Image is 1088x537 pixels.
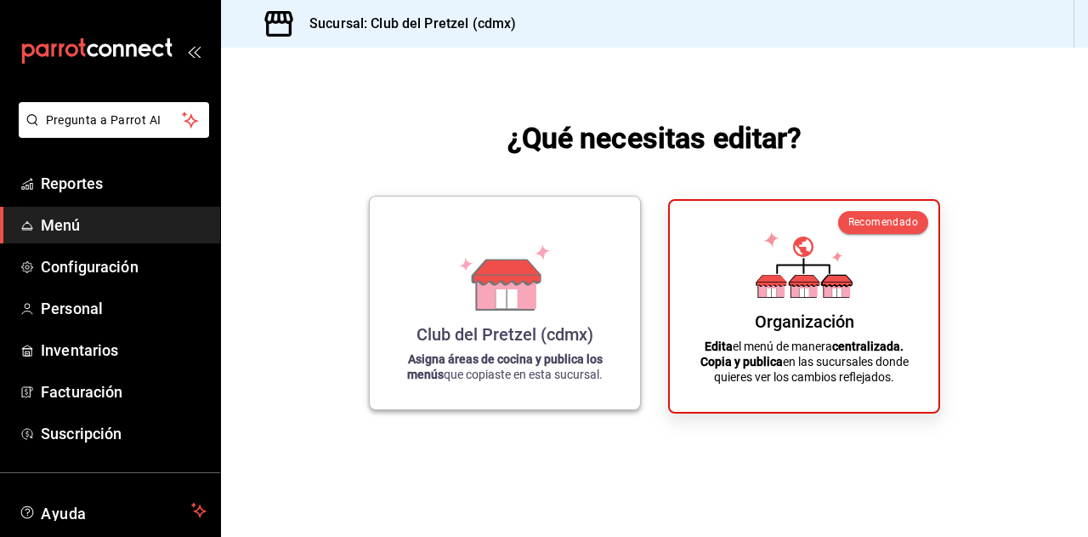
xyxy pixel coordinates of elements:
[848,216,918,228] span: Recomendado
[41,255,207,278] span: Configuración
[41,214,207,237] span: Menú
[41,297,207,320] span: Personal
[19,102,209,138] button: Pregunta a Parrot AI
[41,380,207,403] span: Facturación
[46,111,183,129] span: Pregunta a Parrot AI
[407,352,603,381] strong: Asigna áreas de cocina y publica los menús
[12,123,209,141] a: Pregunta a Parrot AI
[187,44,201,58] button: open_drawer_menu
[41,422,207,445] span: Suscripción
[507,117,802,158] h1: ¿Qué necesitas editar?
[41,500,184,521] span: Ayuda
[41,172,207,195] span: Reportes
[700,355,783,368] strong: Copia y publica
[832,340,904,353] strong: centralizada.
[690,339,918,385] p: el menú de manera en las sucursales donde quieres ver los cambios reflejados.
[705,340,733,353] strong: Edita
[755,311,854,332] div: Organización
[296,14,516,34] h3: Sucursal: Club del Pretzel (cdmx)
[390,351,620,382] p: que copiaste en esta sucursal.
[41,339,207,362] span: Inventarios
[416,324,593,345] div: Club del Pretzel (cdmx)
